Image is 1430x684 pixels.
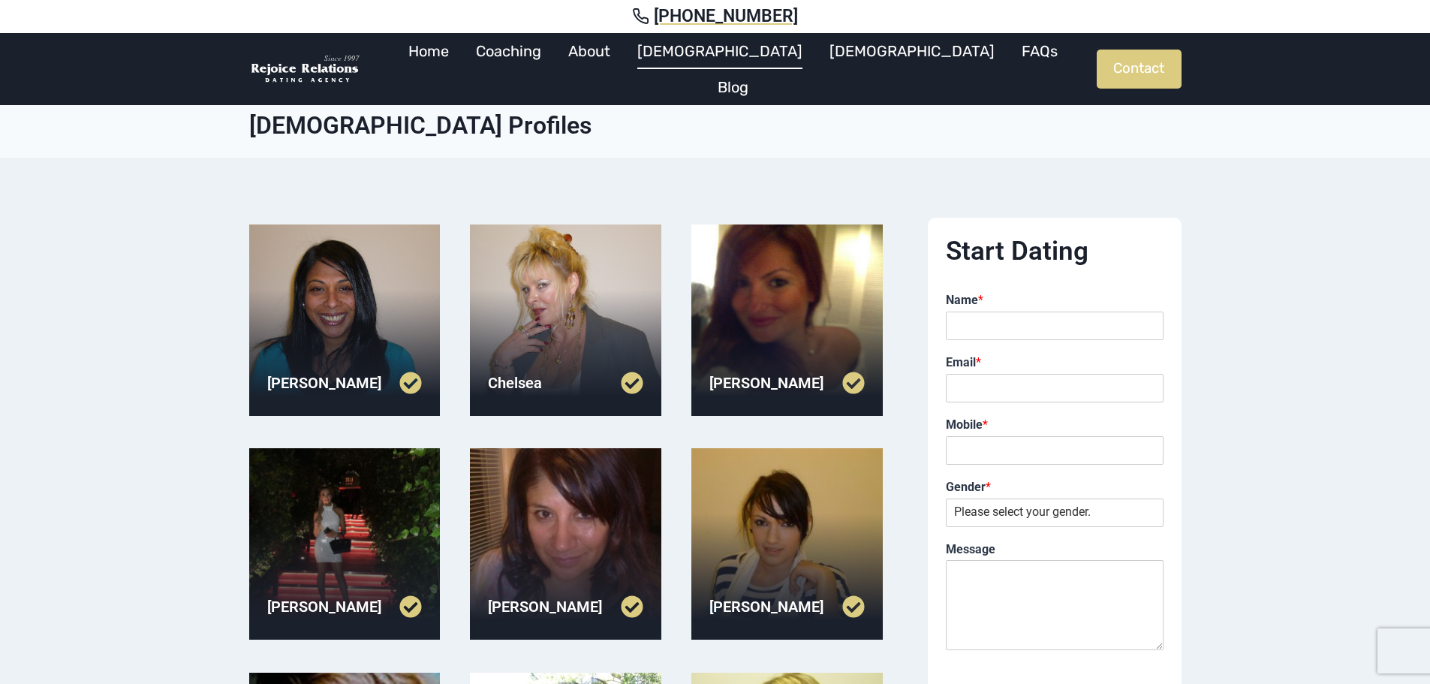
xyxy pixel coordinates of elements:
img: Rejoice Relations [249,54,362,85]
h1: [DEMOGRAPHIC_DATA] Profiles [249,111,1182,140]
a: Home [395,33,462,69]
nav: Primary [369,33,1097,105]
h2: Start Dating [946,236,1164,267]
label: Email [946,355,1164,371]
a: [PHONE_NUMBER] [18,6,1412,27]
label: Name [946,293,1164,309]
a: About [555,33,624,69]
span: [PHONE_NUMBER] [654,6,798,27]
a: FAQs [1008,33,1071,69]
label: Mobile [946,417,1164,433]
label: Message [946,542,1164,558]
a: Contact [1097,50,1182,89]
a: [DEMOGRAPHIC_DATA] [624,33,816,69]
label: Gender [946,480,1164,496]
a: Blog [704,69,762,105]
a: [DEMOGRAPHIC_DATA] [816,33,1008,69]
input: Mobile [946,436,1164,465]
a: Coaching [462,33,555,69]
